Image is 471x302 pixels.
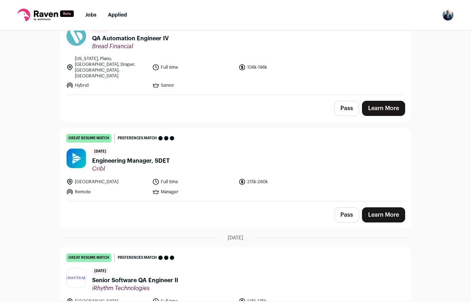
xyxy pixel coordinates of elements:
[67,26,86,46] img: 5c5e70aa1a80005fda646d5a0ccb203e4ecb5cb943c21dee68dc718d75893090.jpg
[362,207,405,222] a: Learn More
[152,178,234,185] li: Full time
[92,276,178,285] span: Senior Software QA Engineer II
[92,43,169,50] span: Bread Financial
[92,157,170,165] span: Engineering Manager, SDET
[239,56,321,79] li: 108k-196k
[442,9,454,21] button: Open dropdown
[92,148,108,155] span: [DATE]
[152,188,234,195] li: Manager
[334,207,359,222] button: Pass
[108,13,127,18] a: Applied
[152,56,234,79] li: Full time
[60,6,411,95] a: great resume match Preferences match [DATE] QA Automation Engineer IV Bread Financial [US_STATE],...
[442,9,454,21] img: 293117-medium_jpg
[92,285,178,292] span: iRhythm Technologies
[67,276,86,279] img: 672bc304b8f08114ec0e92775f67ca45756d4d3018f2602efeef64f83d798834.jpg
[239,178,321,185] li: 215k-260k
[152,82,234,89] li: Senior
[362,101,405,116] a: Learn More
[85,13,96,18] a: Jobs
[92,268,108,275] span: [DATE]
[118,135,157,142] span: Preferences match
[92,165,170,172] span: Cribl
[66,134,112,143] div: great resume match
[228,234,243,242] span: [DATE]
[66,82,148,89] li: Hybrid
[60,128,411,201] a: great resume match Preferences match [DATE] Engineering Manager, SDET Cribl [GEOGRAPHIC_DATA] Ful...
[66,188,148,195] li: Remote
[334,101,359,116] button: Pass
[66,56,148,79] li: [US_STATE], Plano, [GEOGRAPHIC_DATA], Draper, [GEOGRAPHIC_DATA], [GEOGRAPHIC_DATA]
[66,178,148,185] li: [GEOGRAPHIC_DATA]
[118,254,157,261] span: Preferences match
[66,253,112,262] div: great resume match
[92,34,169,43] span: QA Automation Engineer IV
[67,149,86,168] img: aac85fbee0fd35df2b1d7eceab885039613023d014bee40dd848814b3dafdff0.jpg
